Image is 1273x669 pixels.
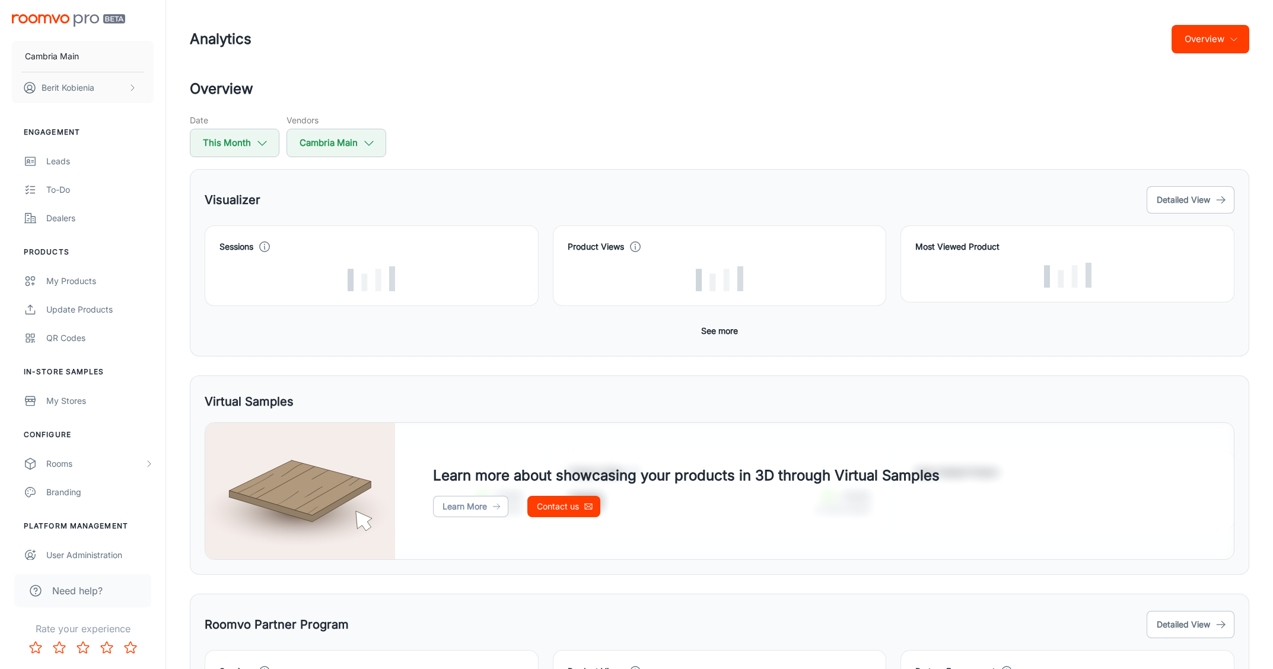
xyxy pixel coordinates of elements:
[527,496,600,517] a: Contact us
[46,183,154,196] div: To-do
[190,129,279,157] button: This Month
[46,457,144,470] div: Rooms
[219,240,253,253] h4: Sessions
[190,28,252,50] h1: Analytics
[47,636,71,660] button: Rate 2 star
[46,394,154,407] div: My Stores
[1147,186,1234,214] button: Detailed View
[46,486,154,499] div: Branding
[9,622,156,636] p: Rate your experience
[46,332,154,345] div: QR Codes
[915,240,1220,253] h4: Most Viewed Product
[46,212,154,225] div: Dealers
[696,266,743,291] img: Loading
[52,584,103,598] span: Need help?
[12,72,154,103] button: Berit Kobienia
[71,636,95,660] button: Rate 3 star
[1172,25,1249,53] button: Overview
[25,50,79,63] p: Cambria Main
[696,320,743,342] button: See more
[348,266,395,291] img: Loading
[205,191,260,209] h5: Visualizer
[46,155,154,168] div: Leads
[287,129,386,157] button: Cambria Main
[568,240,624,253] h4: Product Views
[24,636,47,660] button: Rate 1 star
[433,465,940,486] h4: Learn more about showcasing your products in 3D through Virtual Samples
[1044,263,1091,288] img: Loading
[46,275,154,288] div: My Products
[12,14,125,27] img: Roomvo PRO Beta
[433,496,508,517] a: Learn More
[205,393,294,410] h5: Virtual Samples
[190,114,279,126] h5: Date
[46,303,154,316] div: Update Products
[119,636,142,660] button: Rate 5 star
[287,114,386,126] h5: Vendors
[190,78,1249,100] h2: Overview
[95,636,119,660] button: Rate 4 star
[1147,611,1234,638] button: Detailed View
[205,616,349,633] h5: Roomvo Partner Program
[42,81,94,94] p: Berit Kobienia
[12,41,154,72] button: Cambria Main
[46,549,154,562] div: User Administration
